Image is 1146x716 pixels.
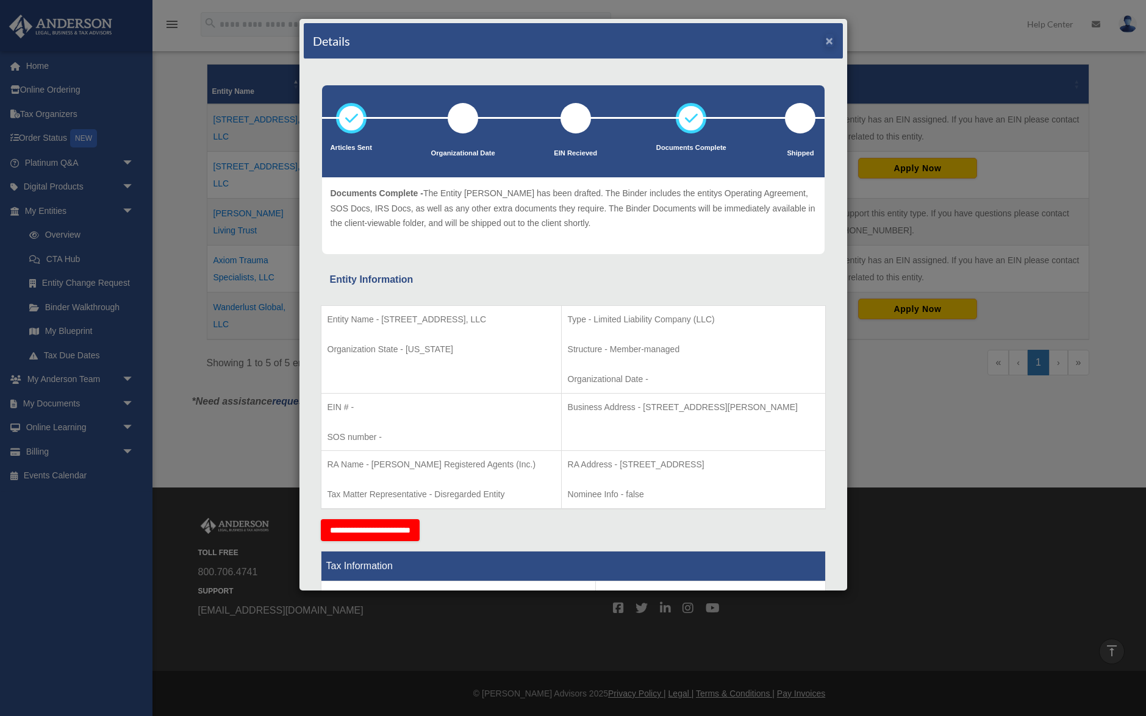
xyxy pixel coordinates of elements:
th: Tax Information [321,551,825,581]
p: Organizational Date [431,147,495,160]
p: The Entity [PERSON_NAME] has been drafted. The Binder includes the entitys Operating Agreement, S... [331,186,816,231]
div: Entity Information [330,271,817,288]
button: × [826,34,834,47]
span: Documents Complete - [331,188,423,198]
td: Tax Period Type - Calendar Year [321,581,595,671]
p: Entity Name - [STREET_ADDRESS], LLC [328,312,555,327]
p: Articles Sent [331,142,372,154]
p: Documents Complete [656,142,726,154]
p: RA Address - [STREET_ADDRESS] [568,457,819,472]
h4: Details [313,32,350,49]
p: Tax Status - Disregarded Entity [328,587,589,603]
p: SOS number - [328,430,555,445]
p: EIN Recieved [554,147,597,160]
p: Business Address - [STREET_ADDRESS][PERSON_NAME] [568,400,819,415]
p: Tax Matter Representative - Disregarded Entity [328,487,555,502]
p: Organizational Date - [568,372,819,387]
p: Nominee Info - false [568,487,819,502]
p: Type - Limited Liability Company (LLC) [568,312,819,327]
p: Shipped [785,147,815,160]
p: RA Name - [PERSON_NAME] Registered Agents (Inc.) [328,457,555,472]
p: Organization State - [US_STATE] [328,342,555,357]
p: Structure - Member-managed [568,342,819,357]
p: Tax Form - Disregarded [602,587,819,603]
p: EIN # - [328,400,555,415]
